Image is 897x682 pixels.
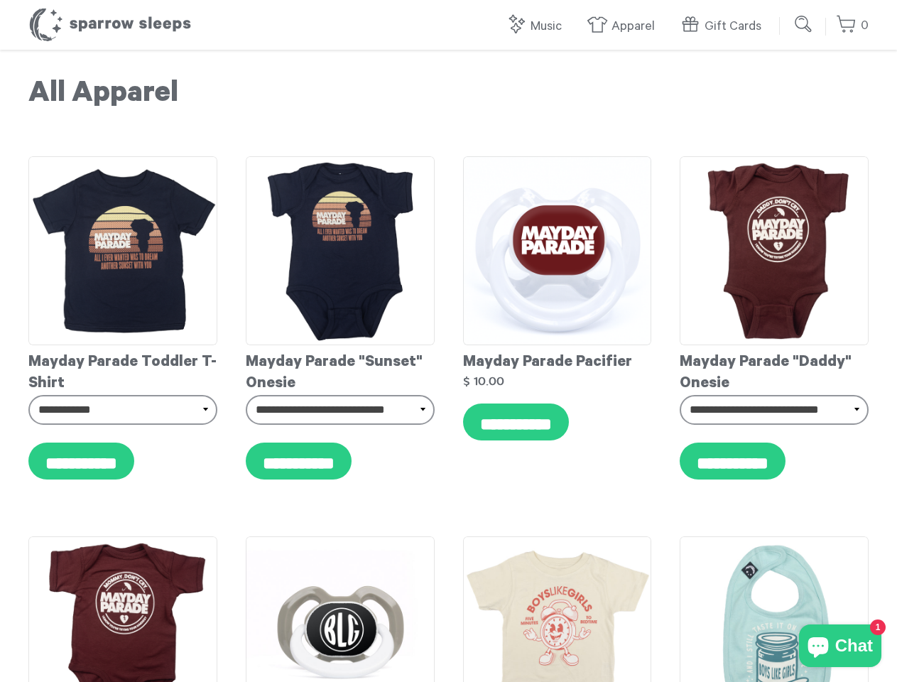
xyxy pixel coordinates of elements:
[246,345,435,395] div: Mayday Parade "Sunset" Onesie
[506,11,569,42] a: Music
[28,345,217,395] div: Mayday Parade Toddler T-Shirt
[795,624,886,671] inbox-online-store-chat: Shopify online store chat
[28,78,869,114] h1: All Apparel
[836,11,869,41] a: 0
[790,10,818,38] input: Submit
[587,11,662,42] a: Apparel
[28,7,192,43] h1: Sparrow Sleeps
[28,156,217,345] img: MaydayParade-SunsetToddlerT-shirt_grande.png
[680,156,869,345] img: Mayday_Parade_-_Daddy_Onesie_grande.png
[680,11,768,42] a: Gift Cards
[680,345,869,395] div: Mayday Parade "Daddy" Onesie
[246,156,435,345] img: MaydayParade-SunsetOnesie_grande.png
[463,375,504,387] strong: $ 10.00
[463,156,652,345] img: MaydayParadePacifierMockup_grande.png
[463,345,652,374] div: Mayday Parade Pacifier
